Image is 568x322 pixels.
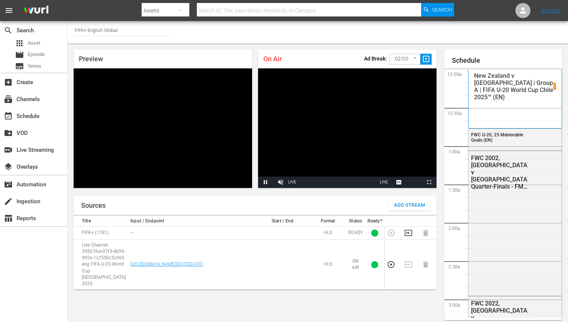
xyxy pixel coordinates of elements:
td: FIFA+ (1781) [74,227,128,240]
span: Reports [4,214,13,223]
button: Pause [258,177,273,188]
span: Asset [28,39,40,47]
h1: Sources [81,202,106,209]
th: Title [74,216,128,227]
div: FWC 2002, [GEOGRAPHIC_DATA] v [GEOGRAPHIC_DATA], Quarter-Finals - FMR (EN) [471,154,528,190]
h1: Schedule [452,57,562,64]
div: Video Player [258,68,437,188]
button: Seek to live, currently playing live [376,177,391,188]
span: Search [4,26,13,35]
img: ans4CAIJ8jUAAAAAAAAAAAAAAAAAAAAAAAAgQb4GAAAAAAAAAAAAAAAAAAAAAAAAJMjXAAAAAAAAAAAAAAAAAAAAAAAAgAT5G... [18,2,54,20]
div: 02:00 [390,52,420,66]
button: Preview Stream [387,260,395,269]
th: Status [346,216,365,227]
div: LIVE [288,177,296,188]
span: Overlays [4,162,13,171]
span: Preview [79,55,103,63]
button: Search [421,3,454,17]
span: FWC U-20, 25 Memorable Goals (EN) [471,132,523,143]
span: Create [4,78,13,87]
td: HLS [310,240,346,290]
span: Episode [28,51,45,58]
th: Input / Endpoint [128,216,255,227]
p: New Zealand v [GEOGRAPHIC_DATA] | Group A | FIFA U-20 World Cup Chile 2025™ (EN) [474,72,553,101]
button: Captions [391,177,406,188]
td: ON AIR [346,240,365,290]
span: Series [15,62,24,71]
span: menu [5,6,14,15]
span: Automation [4,180,13,189]
th: Format [310,216,346,227]
span: Asset [15,39,24,48]
button: Unmute [273,177,288,188]
button: Transition [404,229,412,237]
span: VOD [4,128,13,138]
td: READY [346,227,365,240]
th: Ready? [365,216,385,227]
span: Live Streaming [4,145,13,154]
p: 1 [553,84,556,89]
span: Ingestion [4,197,13,206]
span: Series [28,62,41,70]
button: Fullscreen [421,177,437,188]
span: slideshow_sharp [422,55,431,63]
a: [URL][DOMAIN_NAME][DATE][DATE] [130,262,203,267]
td: HLS [310,227,346,240]
div: Video Player [74,68,252,188]
span: Channels [4,95,13,104]
button: Picture-in-Picture [406,177,421,188]
span: Episode [15,50,24,59]
td: --- [128,227,255,240]
p: Ad Break: [364,56,387,62]
span: Search [432,3,452,17]
span: Add Stream [394,201,425,210]
td: Live Channel 39507fce-07f3-4b59-992e-1c2556c5c060 eng FIFA U-20 World Cup [GEOGRAPHIC_DATA] 2025 [74,240,128,290]
span: On Air [263,55,282,63]
span: LIVE [380,180,388,184]
a: Sign Out [541,8,561,14]
th: Start / End [255,216,310,227]
button: Add Stream [388,200,431,211]
span: Schedule [4,112,13,121]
